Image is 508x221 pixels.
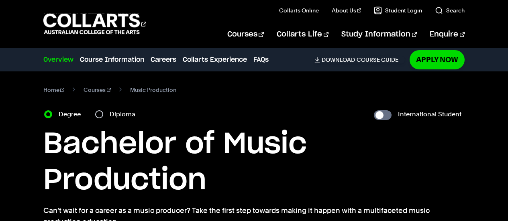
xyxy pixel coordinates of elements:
[151,55,176,65] a: Careers
[277,21,328,48] a: Collarts Life
[374,6,422,14] a: Student Login
[110,109,140,120] label: Diploma
[43,12,146,35] div: Go to homepage
[332,6,361,14] a: About Us
[183,55,247,65] a: Collarts Experience
[279,6,319,14] a: Collarts Online
[253,55,269,65] a: FAQs
[130,84,176,95] span: Music Production
[341,21,417,48] a: Study Information
[43,84,65,95] a: Home
[435,6,465,14] a: Search
[227,21,264,48] a: Courses
[59,109,86,120] label: Degree
[84,84,111,95] a: Courses
[430,21,465,48] a: Enquire
[410,50,465,69] a: Apply Now
[43,55,73,65] a: Overview
[43,126,465,199] h1: Bachelor of Music Production
[314,56,405,63] a: DownloadCourse Guide
[398,109,461,120] label: International Student
[80,55,144,65] a: Course Information
[322,56,355,63] span: Download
